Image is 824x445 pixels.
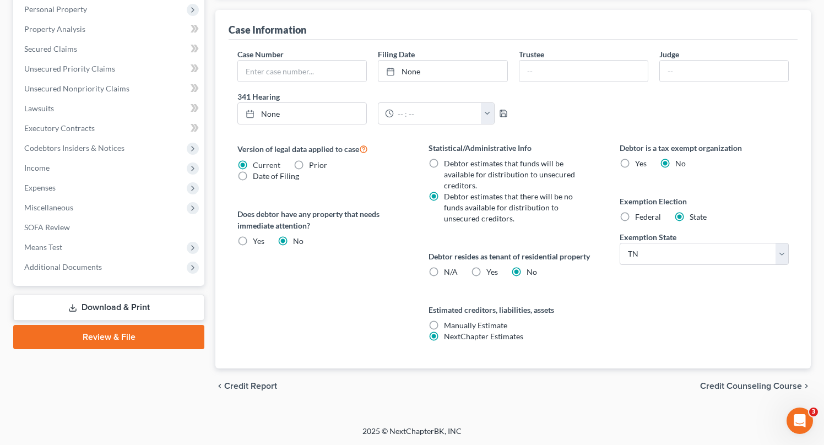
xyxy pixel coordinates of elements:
[24,242,62,252] span: Means Test
[15,79,204,99] a: Unsecured Nonpriority Claims
[635,159,647,168] span: Yes
[620,142,789,154] label: Debtor is a tax exempt organization
[237,142,406,155] label: Version of legal data applied to case
[24,223,70,232] span: SOFA Review
[429,251,598,262] label: Debtor resides as tenant of residential property
[690,212,707,221] span: State
[215,382,224,390] i: chevron_left
[444,192,573,223] span: Debtor estimates that there will be no funds available for distribution to unsecured creditors.
[24,183,56,192] span: Expenses
[229,23,306,36] div: Case Information
[13,325,204,349] a: Review & File
[232,91,513,102] label: 341 Hearing
[15,39,204,59] a: Secured Claims
[253,160,280,170] span: Current
[24,44,77,53] span: Secured Claims
[237,208,406,231] label: Does debtor have any property that needs immediate attention?
[444,159,575,190] span: Debtor estimates that funds will be available for distribution to unsecured creditors.
[13,295,204,321] a: Download & Print
[700,382,811,390] button: Credit Counseling Course chevron_right
[237,48,284,60] label: Case Number
[620,196,789,207] label: Exemption Election
[519,61,648,82] input: --
[659,48,679,60] label: Judge
[660,61,788,82] input: --
[675,159,686,168] span: No
[253,171,299,181] span: Date of Filing
[24,203,73,212] span: Miscellaneous
[15,118,204,138] a: Executory Contracts
[24,84,129,93] span: Unsecured Nonpriority Claims
[378,48,415,60] label: Filing Date
[802,382,811,390] i: chevron_right
[444,321,507,330] span: Manually Estimate
[620,231,676,243] label: Exemption State
[24,24,85,34] span: Property Analysis
[635,212,661,221] span: Federal
[238,61,366,82] input: Enter case number...
[486,267,498,276] span: Yes
[378,61,507,82] a: None
[429,142,598,154] label: Statistical/Administrative Info
[15,99,204,118] a: Lawsuits
[224,382,277,390] span: Credit Report
[787,408,813,434] iframe: Intercom live chat
[700,382,802,390] span: Credit Counseling Course
[24,123,95,133] span: Executory Contracts
[24,262,102,272] span: Additional Documents
[238,103,366,124] a: None
[215,382,277,390] button: chevron_left Credit Report
[293,236,303,246] span: No
[429,304,598,316] label: Estimated creditors, liabilities, assets
[15,59,204,79] a: Unsecured Priority Claims
[15,19,204,39] a: Property Analysis
[809,408,818,416] span: 3
[519,48,544,60] label: Trustee
[24,64,115,73] span: Unsecured Priority Claims
[253,236,264,246] span: Yes
[24,104,54,113] span: Lawsuits
[24,143,124,153] span: Codebtors Insiders & Notices
[444,332,523,341] span: NextChapter Estimates
[24,163,50,172] span: Income
[527,267,537,276] span: No
[444,267,458,276] span: N/A
[394,103,481,124] input: -- : --
[24,4,87,14] span: Personal Property
[309,160,327,170] span: Prior
[15,218,204,237] a: SOFA Review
